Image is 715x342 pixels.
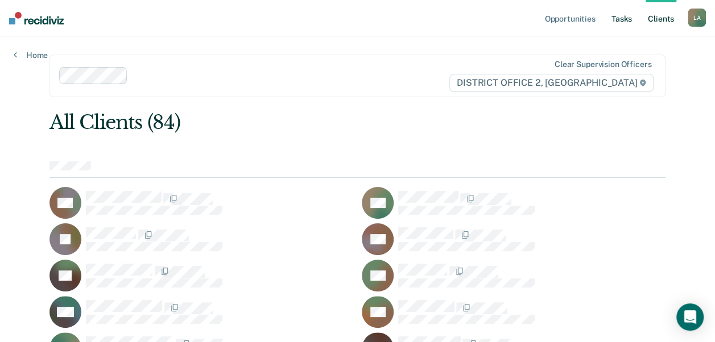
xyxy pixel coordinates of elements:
[688,9,706,27] button: LA
[688,9,706,27] div: L A
[676,303,704,331] div: Open Intercom Messenger
[9,12,64,24] img: Recidiviz
[449,74,654,92] span: DISTRICT OFFICE 2, [GEOGRAPHIC_DATA]
[14,50,48,60] a: Home
[49,111,543,134] div: All Clients (84)
[555,60,651,69] div: Clear supervision officers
